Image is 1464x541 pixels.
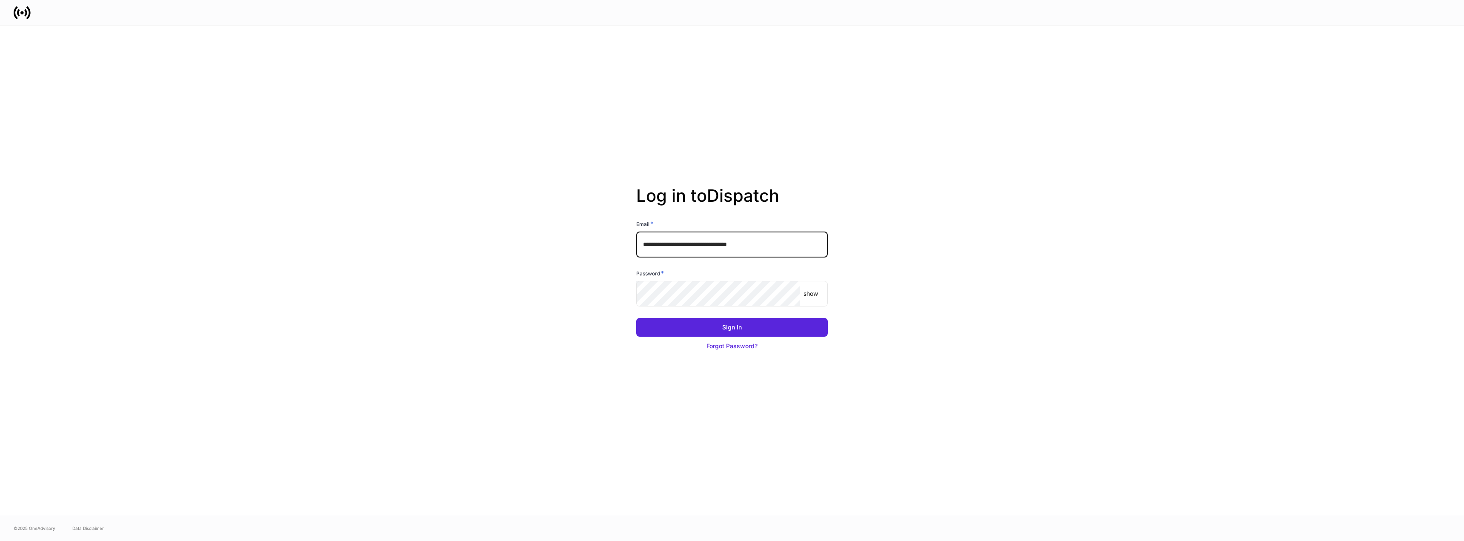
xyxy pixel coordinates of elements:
div: Sign In [722,323,742,332]
span: © 2025 OneAdvisory [14,525,55,532]
p: show [803,289,818,298]
div: Forgot Password? [706,342,758,350]
a: Data Disclaimer [72,525,104,532]
h2: Log in to Dispatch [636,186,828,220]
h6: Password [636,269,664,278]
h6: Email [636,220,653,228]
button: Sign In [636,318,828,337]
button: Forgot Password? [636,337,828,355]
